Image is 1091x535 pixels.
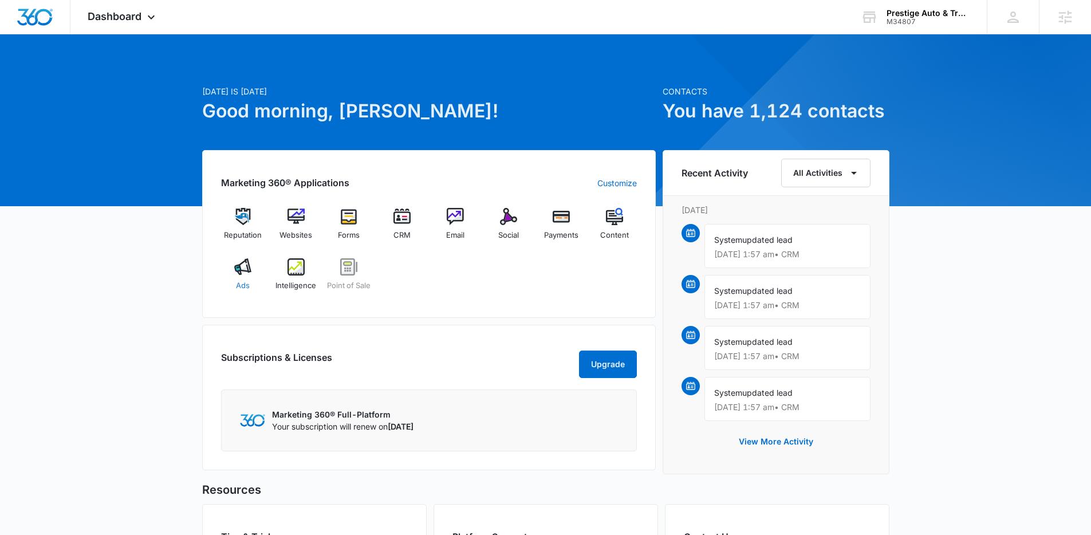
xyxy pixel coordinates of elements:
[274,208,318,249] a: Websites
[742,388,793,398] span: updated lead
[742,235,793,245] span: updated lead
[221,351,332,373] h2: Subscriptions & Licenses
[338,230,360,241] span: Forms
[597,177,637,189] a: Customize
[240,414,265,426] img: Marketing 360 Logo
[446,230,464,241] span: Email
[682,166,748,180] h6: Recent Activity
[714,388,742,398] span: System
[714,235,742,245] span: System
[593,208,637,249] a: Content
[434,208,478,249] a: Email
[393,230,411,241] span: CRM
[388,422,413,431] span: [DATE]
[236,280,250,292] span: Ads
[274,258,318,300] a: Intelligence
[272,408,413,420] p: Marketing 360® Full-Platform
[327,280,371,292] span: Point of Sale
[682,204,871,216] p: [DATE]
[275,280,316,292] span: Intelligence
[742,286,793,296] span: updated lead
[663,97,889,125] h1: You have 1,124 contacts
[202,481,889,498] h5: Resources
[887,9,970,18] div: account name
[714,301,861,309] p: [DATE] 1:57 am • CRM
[579,351,637,378] button: Upgrade
[279,230,312,241] span: Websites
[742,337,793,347] span: updated lead
[727,428,825,455] button: View More Activity
[327,258,371,300] a: Point of Sale
[600,230,629,241] span: Content
[380,208,424,249] a: CRM
[221,176,349,190] h2: Marketing 360® Applications
[539,208,584,249] a: Payments
[486,208,530,249] a: Social
[714,337,742,347] span: System
[544,230,578,241] span: Payments
[663,85,889,97] p: Contacts
[714,403,861,411] p: [DATE] 1:57 am • CRM
[714,250,861,258] p: [DATE] 1:57 am • CRM
[221,258,265,300] a: Ads
[714,352,861,360] p: [DATE] 1:57 am • CRM
[202,97,656,125] h1: Good morning, [PERSON_NAME]!
[272,420,413,432] p: Your subscription will renew on
[887,18,970,26] div: account id
[714,286,742,296] span: System
[498,230,519,241] span: Social
[88,10,141,22] span: Dashboard
[221,208,265,249] a: Reputation
[202,85,656,97] p: [DATE] is [DATE]
[327,208,371,249] a: Forms
[781,159,871,187] button: All Activities
[224,230,262,241] span: Reputation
